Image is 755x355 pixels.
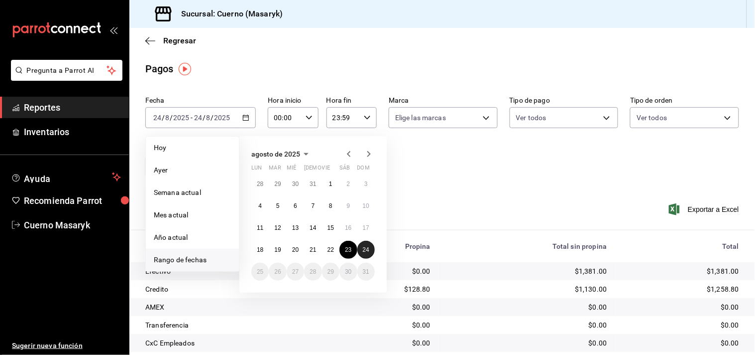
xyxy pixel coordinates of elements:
[292,224,299,231] abbr: 13 de agosto de 2025
[251,241,269,259] button: 18 de agosto de 2025
[446,302,607,312] div: $0.00
[251,165,262,175] abbr: lunes
[269,219,286,237] button: 12 de agosto de 2025
[173,114,190,122] input: ----
[154,165,231,176] span: Ayer
[310,180,316,187] abbr: 31 de julio de 2025
[357,263,375,281] button: 31 de agosto de 2025
[304,165,363,175] abbr: jueves
[203,114,206,122] span: /
[637,113,667,123] span: Ver todos
[27,65,107,76] span: Pregunta a Parrot AI
[109,26,117,34] button: open_drawer_menu
[257,246,263,253] abbr: 18 de agosto de 2025
[623,302,739,312] div: $0.00
[145,97,256,104] label: Fecha
[251,150,300,158] span: agosto de 2025
[304,263,322,281] button: 28 de agosto de 2025
[339,165,350,175] abbr: sábado
[154,210,231,220] span: Mes actual
[24,194,121,207] span: Recomienda Parrot
[446,242,607,250] div: Total sin propina
[145,36,196,45] button: Regresar
[206,114,211,122] input: --
[194,114,203,122] input: --
[446,284,607,294] div: $1,130.00
[322,263,339,281] button: 29 de agosto de 2025
[395,113,446,123] span: Elige las marcas
[326,97,377,104] label: Hora fin
[294,202,297,209] abbr: 6 de agosto de 2025
[269,263,286,281] button: 26 de agosto de 2025
[339,175,357,193] button: 2 de agosto de 2025
[251,263,269,281] button: 25 de agosto de 2025
[327,246,334,253] abbr: 22 de agosto de 2025
[357,165,370,175] abbr: domingo
[274,224,281,231] abbr: 12 de agosto de 2025
[153,114,162,122] input: --
[287,241,304,259] button: 20 de agosto de 2025
[7,72,122,83] a: Pregunta a Parrot AI
[363,268,369,275] abbr: 31 de agosto de 2025
[24,101,121,114] span: Reportes
[292,246,299,253] abbr: 20 de agosto de 2025
[287,219,304,237] button: 13 de agosto de 2025
[170,114,173,122] span: /
[304,219,322,237] button: 14 de agosto de 2025
[214,114,231,122] input: ----
[630,97,739,104] label: Tipo de orden
[287,175,304,193] button: 30 de julio de 2025
[11,60,122,81] button: Pregunta a Parrot AI
[623,266,739,276] div: $1,381.00
[162,114,165,122] span: /
[329,180,332,187] abbr: 1 de agosto de 2025
[346,180,350,187] abbr: 2 de agosto de 2025
[329,202,332,209] abbr: 8 de agosto de 2025
[292,180,299,187] abbr: 30 de julio de 2025
[145,320,324,330] div: Transferencia
[154,187,231,198] span: Semana actual
[269,241,286,259] button: 19 de agosto de 2025
[12,341,121,351] span: Sugerir nueva función
[257,268,263,275] abbr: 25 de agosto de 2025
[274,180,281,187] abbr: 29 de julio de 2025
[322,175,339,193] button: 1 de agosto de 2025
[339,219,357,237] button: 16 de agosto de 2025
[163,36,196,45] span: Regresar
[623,320,739,330] div: $0.00
[357,197,375,215] button: 10 de agosto de 2025
[179,63,191,75] img: Tooltip marker
[24,125,121,139] span: Inventarios
[292,268,299,275] abbr: 27 de agosto de 2025
[154,255,231,265] span: Rango de fechas
[310,246,316,253] abbr: 21 de agosto de 2025
[191,114,193,122] span: -
[145,338,324,348] div: CxC Empleados
[671,203,739,215] button: Exportar a Excel
[257,224,263,231] abbr: 11 de agosto de 2025
[363,246,369,253] abbr: 24 de agosto de 2025
[154,232,231,243] span: Año actual
[340,302,431,312] div: $0.00
[364,180,368,187] abbr: 3 de agosto de 2025
[446,338,607,348] div: $0.00
[165,114,170,122] input: --
[251,148,312,160] button: agosto de 2025
[257,180,263,187] abbr: 28 de julio de 2025
[322,241,339,259] button: 22 de agosto de 2025
[322,197,339,215] button: 8 de agosto de 2025
[145,61,174,76] div: Pagos
[623,284,739,294] div: $1,258.80
[269,175,286,193] button: 29 de julio de 2025
[24,218,121,232] span: Cuerno Masaryk
[327,268,334,275] abbr: 29 de agosto de 2025
[346,202,350,209] abbr: 9 de agosto de 2025
[211,114,214,122] span: /
[145,284,324,294] div: Credito
[340,320,431,330] div: $0.00
[251,197,269,215] button: 4 de agosto de 2025
[251,175,269,193] button: 28 de julio de 2025
[339,197,357,215] button: 9 de agosto de 2025
[345,224,351,231] abbr: 16 de agosto de 2025
[516,113,546,123] span: Ver todos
